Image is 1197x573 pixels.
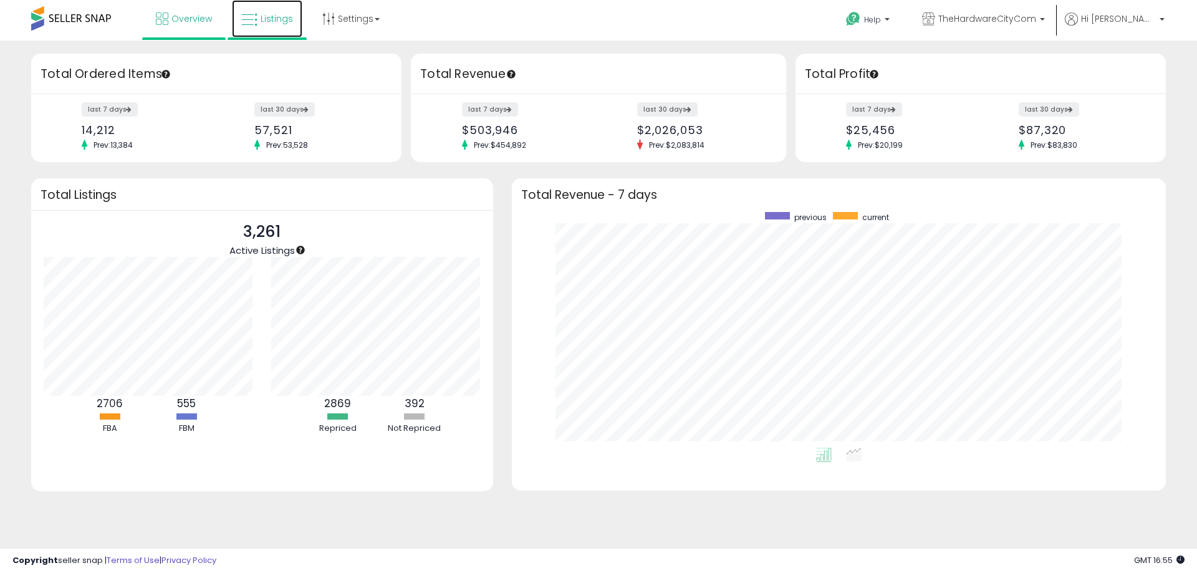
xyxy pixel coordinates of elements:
[836,2,902,41] a: Help
[864,14,881,25] span: Help
[637,123,764,137] div: $2,026,053
[300,423,375,435] div: Repriced
[462,102,518,117] label: last 7 days
[643,140,711,150] span: Prev: $2,083,814
[261,12,293,25] span: Listings
[852,140,909,150] span: Prev: $20,199
[845,11,861,27] i: Get Help
[637,102,698,117] label: last 30 days
[506,69,517,80] div: Tooltip anchor
[1134,554,1185,566] span: 2025-08-14 16:55 GMT
[229,220,295,244] p: 3,261
[41,190,484,200] h3: Total Listings
[1024,140,1084,150] span: Prev: $83,830
[41,65,392,83] h3: Total Ordered Items
[938,12,1036,25] span: TheHardwareCityCom
[72,423,147,435] div: FBA
[107,554,160,566] a: Terms of Use
[87,140,139,150] span: Prev: 13,384
[82,102,138,117] label: last 7 days
[177,396,196,411] b: 555
[420,65,777,83] h3: Total Revenue
[229,244,295,257] span: Active Listings
[1065,12,1165,41] a: Hi [PERSON_NAME]
[12,554,58,566] strong: Copyright
[1019,102,1079,117] label: last 30 days
[254,123,380,137] div: 57,521
[868,69,880,80] div: Tooltip anchor
[846,123,971,137] div: $25,456
[97,396,123,411] b: 2706
[846,102,902,117] label: last 7 days
[1019,123,1144,137] div: $87,320
[462,123,589,137] div: $503,946
[862,212,889,223] span: current
[377,423,452,435] div: Not Repriced
[160,69,171,80] div: Tooltip anchor
[324,396,351,411] b: 2869
[149,423,224,435] div: FBM
[1081,12,1156,25] span: Hi [PERSON_NAME]
[794,212,827,223] span: previous
[805,65,1156,83] h3: Total Profit
[521,190,1156,200] h3: Total Revenue - 7 days
[161,554,216,566] a: Privacy Policy
[82,123,207,137] div: 14,212
[254,102,315,117] label: last 30 days
[171,12,212,25] span: Overview
[295,244,306,256] div: Tooltip anchor
[12,555,216,567] div: seller snap | |
[405,396,425,411] b: 392
[260,140,314,150] span: Prev: 53,528
[468,140,532,150] span: Prev: $454,892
